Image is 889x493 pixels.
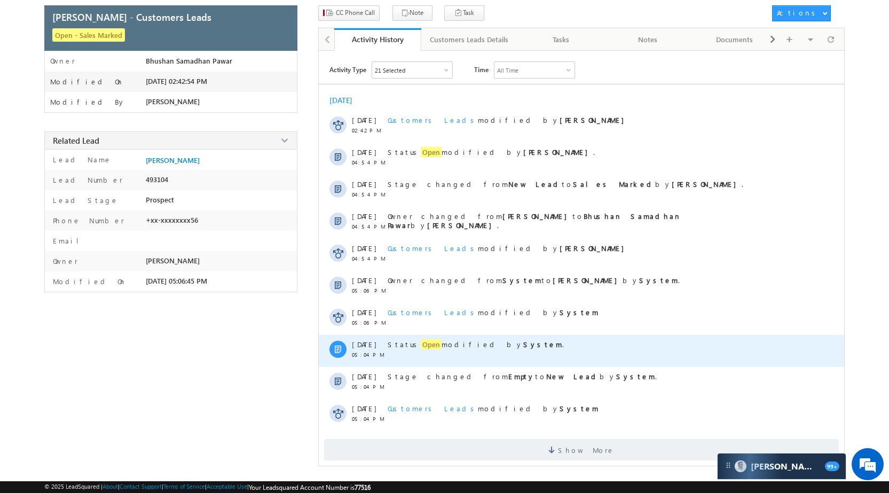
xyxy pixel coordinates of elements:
span: [DATE] [352,340,376,349]
span: 04:54 PM [352,255,384,262]
label: Owner [50,57,75,65]
div: Owner Changed,Status Changed,Stage Changed,Source Changed,Notes & 16 more.. [372,62,452,78]
span: [PERSON_NAME] [146,256,200,265]
div: 21 Selected [375,67,405,74]
span: 05:06 PM [352,287,384,294]
span: Activity Type [329,61,366,77]
span: [DATE] [352,115,376,124]
span: Status modified by . [388,147,595,157]
div: Notes [613,33,682,46]
span: [DATE] 05:06:45 PM [146,277,207,285]
span: [DATE] [352,212,376,221]
button: CC Phone Call [318,5,380,21]
span: Time [474,61,489,77]
a: Tasks [518,28,605,51]
label: Modified On [50,77,124,86]
strong: [PERSON_NAME] [560,115,630,124]
span: [DATE] [352,244,376,253]
strong: [PERSON_NAME] [523,147,593,156]
label: Modified By [50,98,125,106]
span: © 2025 LeadSquared | | | | | [44,483,371,491]
strong: System [523,340,562,349]
span: Related Lead [53,135,99,146]
div: carter-dragCarter[PERSON_NAME]99+ [717,453,846,480]
label: Lead Name [50,155,112,164]
span: modified by [388,308,599,317]
a: Acceptable Use [207,483,247,490]
span: 04:54 PM [352,191,384,198]
a: About [103,483,118,490]
span: [DATE] [352,147,376,156]
div: Customers Leads Details [430,33,508,46]
span: [DATE] 02:42:54 PM [146,77,207,85]
span: 04:54 PM [352,159,384,166]
span: Customers Leads [388,404,478,413]
span: [DATE] [352,308,376,317]
a: Notes [605,28,692,51]
div: Tasks [526,33,595,46]
span: 05:06 PM [352,319,384,326]
span: 99+ [825,461,839,471]
span: 02:42 PM [352,127,384,134]
label: Lead Number [50,175,123,184]
strong: New Lead [508,179,562,189]
a: Terms of Service [163,483,205,490]
button: Note [392,5,432,21]
div: Actions [777,8,819,18]
label: Phone Number [50,216,124,225]
span: 05:04 PM [352,351,384,358]
strong: Empty [508,372,535,381]
div: [DATE] [329,95,364,105]
strong: [PERSON_NAME] [553,276,623,285]
strong: Sales Marked [573,179,655,189]
span: Owner changed from to by . [388,276,680,285]
span: [PERSON_NAME] - Customers Leads [52,10,211,24]
div: Documents [700,33,769,46]
span: modified by [388,115,630,124]
a: Activity History [334,28,421,51]
span: +xx-xxxxxxxx56 [146,216,198,224]
button: Task [444,5,484,21]
span: Customers Leads [388,115,478,124]
span: 77516 [355,483,371,491]
a: Documents [691,28,778,51]
strong: Bhushan Samadhan Pawar [388,212,681,230]
span: CC Phone Call [336,8,375,18]
span: Stage changed from to by . [388,372,657,381]
span: 493104 [146,175,168,184]
span: Status modified by . [388,339,564,349]
a: Contact Support [120,483,162,490]
span: Show More [558,439,615,460]
a: [PERSON_NAME] [146,156,200,165]
div: All Time [497,67,518,74]
strong: [PERSON_NAME] [502,212,572,221]
span: 05:04 PM [352,416,384,422]
span: Owner changed from to by . [388,212,681,230]
label: Modified On [50,277,127,286]
span: Prospect [146,195,174,204]
a: Customers Leads Details [421,28,518,51]
label: Lead Stage [50,195,119,205]
span: [DATE] [352,276,376,285]
span: Bhushan Samadhan Pawar [146,57,232,65]
span: Stage changed from to by . [388,179,743,189]
span: [PERSON_NAME] [146,97,200,106]
span: Open [421,147,442,157]
strong: New Lead [546,372,600,381]
strong: [PERSON_NAME] [427,221,497,230]
label: Email [50,236,87,245]
span: [DATE] [352,404,376,413]
span: [DATE] [352,372,376,381]
button: Actions [772,5,831,21]
span: 05:04 PM [352,384,384,390]
span: Open - Sales Marked [52,28,125,42]
strong: System [560,308,599,317]
strong: [PERSON_NAME] [672,179,742,189]
strong: System [560,404,599,413]
span: Customers Leads [388,244,478,253]
span: modified by [388,404,599,413]
span: 04:54 PM [352,223,384,230]
strong: [PERSON_NAME] [560,244,630,253]
strong: System [502,276,541,285]
span: Customers Leads [388,308,478,317]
